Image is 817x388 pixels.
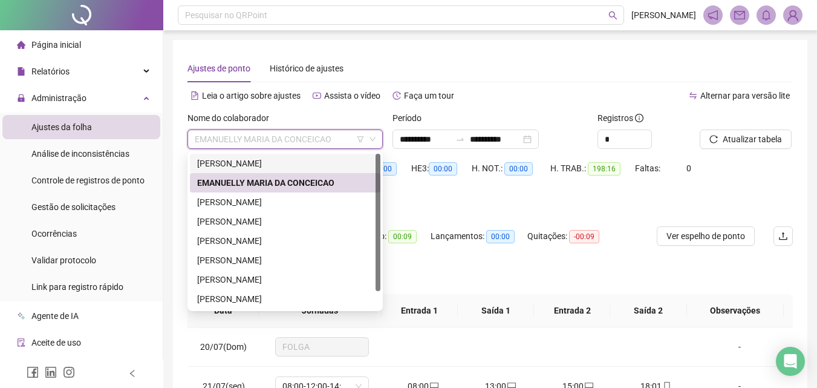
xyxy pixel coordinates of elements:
[357,136,364,143] span: filter
[776,347,805,376] div: Open Intercom Messenger
[369,136,376,143] span: down
[392,111,429,125] label: Período
[588,162,620,176] span: 198:16
[197,215,373,228] div: [PERSON_NAME]
[411,162,472,176] div: HE 3:
[195,130,376,148] span: EMANUELLY MARIA DA CONCEICAO
[190,173,380,192] div: EMANUELLY MARIA DA CONCEICAO
[190,289,380,309] div: RAYANE MACHADO LOPES
[784,6,802,24] img: 89225
[472,162,550,176] div: H. NOT.:
[734,10,745,21] span: mail
[282,338,362,356] span: FOLGA
[31,93,86,103] span: Administração
[738,342,741,352] span: -
[187,294,259,327] th: Data
[723,133,782,146] span: Atualizar tabela
[657,226,755,246] button: Ver espelho de ponto
[388,230,417,243] span: 00:09
[778,231,788,241] span: upload
[128,369,137,378] span: left
[200,342,247,352] span: 20/07(Dom)
[455,134,465,144] span: to
[610,294,686,327] th: Saída 2
[31,149,129,159] span: Análise de inconsistências
[31,202,116,212] span: Gestão de solicitações
[190,231,380,251] div: MARIA LUIZA SILVA ALMEIDA
[635,114,643,122] span: info-circle
[17,94,25,102] span: lock
[270,64,343,73] span: Histórico de ajustes
[324,91,380,100] span: Assista o vídeo
[486,230,515,243] span: 00:00
[429,162,457,176] span: 00:00
[382,294,458,327] th: Entrada 1
[187,64,250,73] span: Ajustes de ponto
[458,294,534,327] th: Saída 1
[31,67,70,76] span: Relatórios
[534,294,610,327] th: Entrada 2
[597,111,643,125] span: Registros
[190,251,380,270] div: NATALIA BRISA ALVES DE SOUZA BARBOSA
[31,176,145,185] span: Controle de registros de ponto
[569,230,599,243] span: -00:09
[17,67,25,76] span: file
[686,163,691,173] span: 0
[190,270,380,289] div: NATHALYANDRA DE ASSIS SILVA
[197,157,373,170] div: [PERSON_NAME]
[697,304,774,317] span: Observações
[197,273,373,286] div: [PERSON_NAME]
[608,11,617,20] span: search
[31,255,96,265] span: Validar protocolo
[17,41,25,49] span: home
[666,229,745,243] span: Ver espelho de ponto
[635,163,662,173] span: Faltas:
[197,254,373,267] div: [PERSON_NAME]
[31,229,77,238] span: Ocorrências
[190,91,199,100] span: file-text
[631,8,696,22] span: [PERSON_NAME]
[190,212,380,231] div: LAISSA LOPES DE OLIVEIRA
[689,91,697,100] span: swap
[63,366,75,378] span: instagram
[31,40,81,50] span: Página inicial
[431,229,527,243] div: Lançamentos:
[31,122,92,132] span: Ajustes da folha
[187,111,277,125] label: Nome do colaborador
[709,135,718,143] span: reload
[404,91,454,100] span: Faça um tour
[17,338,25,347] span: audit
[708,10,718,21] span: notification
[197,176,373,189] div: EMANUELLY MARIA DA CONCEICAO
[700,91,790,100] span: Alternar para versão lite
[197,196,373,209] div: [PERSON_NAME]
[190,192,380,212] div: GRAZIELA PEREIRA DE OLIVEIRA
[527,229,612,243] div: Quitações:
[687,294,784,327] th: Observações
[550,162,635,176] div: H. TRAB.:
[45,366,57,378] span: linkedin
[455,134,465,144] span: swap-right
[761,10,772,21] span: bell
[197,234,373,248] div: [PERSON_NAME]
[700,130,792,149] button: Atualizar tabela
[31,282,123,292] span: Link para registro rápido
[27,366,39,378] span: facebook
[392,91,401,100] span: history
[190,154,380,173] div: ANA MARIA MOREIRA DA FONSECA
[504,162,533,176] span: 00:00
[197,292,373,306] div: [PERSON_NAME]
[31,338,81,347] span: Aceite de uso
[31,311,79,321] span: Agente de IA
[313,91,321,100] span: youtube
[202,91,301,100] span: Leia o artigo sobre ajustes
